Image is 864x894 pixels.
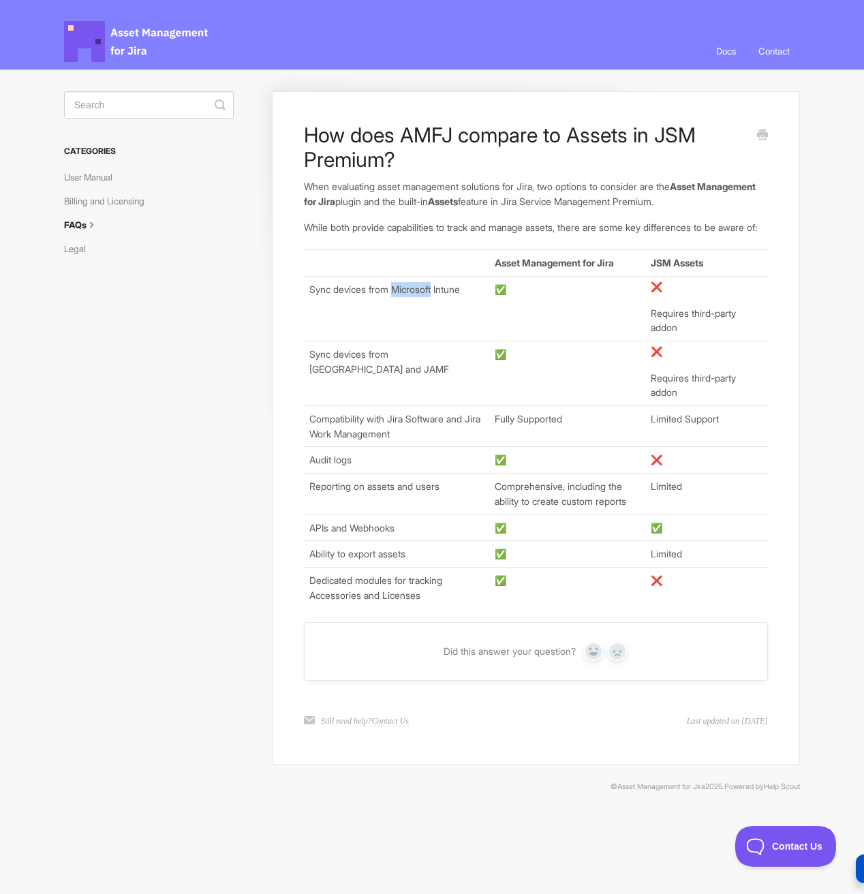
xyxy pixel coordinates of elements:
[651,306,762,335] p: Requires third-party addon
[304,406,489,447] td: Compatibility with Jira Software and Jira Work Management
[687,715,768,727] time: Last updated on [DATE]
[489,474,645,514] td: Comprehensive, including the ability to create custom reports
[304,514,489,541] td: APIs and Webhooks
[64,238,96,260] a: Legal
[304,276,489,341] td: Sync devices from Microsoft Intune
[372,716,409,726] a: Contact Us
[444,645,576,658] span: Did this answer your question?
[735,826,837,867] iframe: Toggle Customer Support
[489,541,645,568] td: ✅
[757,128,768,143] a: Print this Article
[489,276,645,341] td: ✅
[748,33,800,70] a: Contact
[495,257,614,268] b: Asset Management for Jira
[645,567,768,608] td: ❌
[64,214,109,236] a: FAQs
[64,139,234,164] h3: Categories
[304,179,768,209] p: When evaluating asset management solutions for Jira, two options to consider are the plugin and t...
[304,474,489,514] td: Reporting on assets and users
[304,181,756,207] b: Asset Management for Jira
[428,196,458,207] b: Assets
[304,341,489,405] td: Sync devices from [GEOGRAPHIC_DATA] and JAMF
[645,474,768,514] td: Limited
[64,166,123,188] a: User Manual
[651,279,762,294] p: ❌
[489,514,645,541] td: ✅
[489,447,645,474] td: ✅
[645,447,768,474] td: ❌
[304,567,489,608] td: Dedicated modules for tracking Accessories and Licenses
[724,782,800,791] span: Powered by
[304,123,747,172] h1: How does AMFJ compare to Assets in JSM Premium?
[304,220,768,235] p: While both provide capabilities to track and manage assets, there are some key differences to be ...
[64,190,155,212] a: Billing and Licensing
[64,781,800,793] p: © 2025.
[645,514,768,541] td: ✅
[706,33,746,70] a: Docs
[617,782,705,791] a: Asset Management for Jira
[651,371,762,400] p: Requires third-party addon
[764,782,800,791] a: Help Scout
[64,21,210,62] span: Asset Management for Jira Docs
[304,541,489,568] td: Ability to export assets
[651,257,703,268] b: JSM Assets
[645,406,768,447] td: Limited Support
[651,344,762,359] p: ❌
[489,406,645,447] td: Fully Supported
[489,567,645,608] td: ✅
[64,91,234,119] input: Search
[489,341,645,405] td: ✅
[304,447,489,474] td: Audit logs
[321,715,409,727] p: Still need help?
[645,541,768,568] td: Limited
